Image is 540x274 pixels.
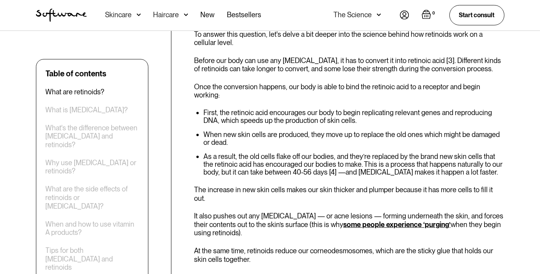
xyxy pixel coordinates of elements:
[203,131,504,146] li: When new skin cells are produced, they move up to replace the old ones which might be damaged or ...
[203,153,504,176] li: As a result, the old cells flake off our bodies, and they’re replaced by the brand new skin cells...
[343,220,451,229] a: some people experience ‘purging’
[194,247,504,263] p: At the same time, retinoids reduce our corneodesmosomes, which are the sticky glue that holds our...
[431,10,437,17] div: 0
[194,212,504,237] p: It also pushes out any [MEDICAL_DATA] — or acne lesions — forming underneath the skin, and forces...
[203,109,504,124] li: First, the retinoic acid encourages our body to begin replicating relevant genes and reproducing ...
[46,105,128,114] a: What is [MEDICAL_DATA]?
[194,56,504,73] p: Before our body can use any [MEDICAL_DATA], it has to convert it into retinoic acid [3]. Differen...
[46,158,139,175] a: Why use [MEDICAL_DATA] or retinoids?
[377,11,381,19] img: arrow down
[422,10,437,21] a: Open empty cart
[46,185,139,210] a: What are the side effects of retinoids or [MEDICAL_DATA]?
[36,9,87,22] a: home
[46,68,107,78] div: Table of contents
[36,9,87,22] img: Software Logo
[46,246,139,272] a: Tips for both [MEDICAL_DATA] and retinoids
[184,11,188,19] img: arrow down
[46,87,105,96] a: What are retinoids?
[449,5,504,25] a: Start consult
[194,186,504,202] p: The increase in new skin cells makes our skin thicker and plumper because it has more cells to fi...
[194,83,504,99] p: Once the conversion happens, our body is able to bind the retinoic acid to a receptor and begin w...
[46,220,139,236] a: When and how to use vitamin A products?
[194,30,504,47] p: To answer this question, let's delve a bit deeper into the science behind how retinoids work on a...
[137,11,141,19] img: arrow down
[153,11,179,19] div: Haircare
[46,123,139,149] a: What's the difference between [MEDICAL_DATA] and retinoids?
[105,11,132,19] div: Skincare
[334,11,372,19] div: The Science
